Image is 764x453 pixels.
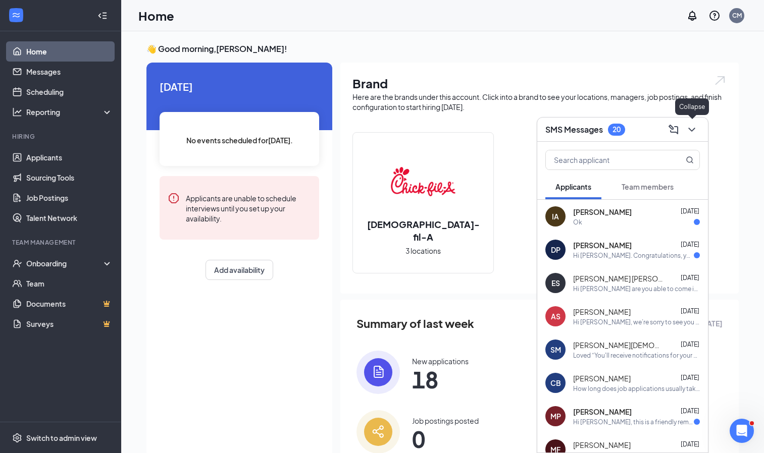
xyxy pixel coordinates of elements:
[668,124,680,136] svg: ComposeMessage
[26,41,113,62] a: Home
[573,407,632,417] span: [PERSON_NAME]
[186,135,293,146] span: No events scheduled for [DATE] .
[551,245,561,255] div: DP
[353,218,493,243] h2: [DEMOGRAPHIC_DATA]-fil-A
[356,351,400,394] img: icon
[573,240,632,250] span: [PERSON_NAME]
[26,147,113,167] a: Applicants
[412,416,479,426] div: Job postings posted
[681,241,699,248] span: [DATE]
[26,188,113,208] a: Job Postings
[573,207,632,217] span: [PERSON_NAME]
[352,75,727,92] h1: Brand
[684,122,700,138] button: ChevronDown
[686,156,694,164] svg: MagnifyingGlass
[732,11,742,20] div: CM
[12,107,22,117] svg: Analysis
[573,251,694,260] div: Hi [PERSON_NAME]. Congratulations, your meeting with [DEMOGRAPHIC_DATA]-fil-A for Front of House ...
[412,430,479,448] span: 0
[206,260,273,280] button: Add availability
[686,124,698,136] svg: ChevronDown
[550,411,561,421] div: MP
[26,314,113,334] a: SurveysCrown
[675,98,709,115] div: Collapse
[356,315,474,332] span: Summary of last week
[12,258,22,268] svg: UserCheck
[613,125,621,134] div: 20
[573,307,631,317] span: [PERSON_NAME]
[391,149,455,214] img: Chick-fil-A
[573,285,700,293] div: Hi [PERSON_NAME] are you able to come in for a second interview [DATE] at 10am?
[412,370,469,388] span: 18
[714,75,727,86] img: open.6027fd2a22e1237b5b06.svg
[681,307,699,315] span: [DATE]
[573,418,694,426] div: Hi [PERSON_NAME], this is a friendly reminder. Your meeting with [DEMOGRAPHIC_DATA]-fil-A for Fro...
[573,384,700,393] div: How long does job applications usually take?
[681,207,699,215] span: [DATE]
[26,82,113,102] a: Scheduling
[160,79,319,94] span: [DATE]
[686,10,698,22] svg: Notifications
[681,440,699,448] span: [DATE]
[26,294,113,314] a: DocumentsCrown
[546,150,666,169] input: Search applicant
[12,433,22,443] svg: Settings
[681,407,699,415] span: [DATE]
[26,107,113,117] div: Reporting
[97,11,108,21] svg: Collapse
[405,245,441,256] span: 3 locations
[545,124,603,135] h3: SMS Messages
[26,273,113,294] a: Team
[26,433,97,443] div: Switch to admin view
[12,132,111,141] div: Hiring
[573,340,664,350] span: [PERSON_NAME][DEMOGRAPHIC_DATA]
[26,167,113,188] a: Sourcing Tools
[352,92,727,112] div: Here are the brands under this account. Click into a brand to see your locations, managers, job p...
[622,182,674,191] span: Team members
[573,273,664,284] span: [PERSON_NAME] [PERSON_NAME]
[26,258,104,268] div: Onboarding
[146,43,739,54] h3: 👋 Good morning, [PERSON_NAME] !
[550,378,561,388] div: CB
[573,373,631,383] span: [PERSON_NAME]
[168,192,180,204] svg: Error
[551,278,560,288] div: ES
[708,10,721,22] svg: QuestionInfo
[138,7,174,24] h1: Home
[573,440,631,450] span: [PERSON_NAME]
[666,122,682,138] button: ComposeMessage
[412,356,469,366] div: New applications
[551,311,561,321] div: AS
[573,318,700,326] div: Hi [PERSON_NAME], we’re sorry to see you go! Your meeting with [DEMOGRAPHIC_DATA]-fil-A for Front...
[550,345,561,355] div: SM
[11,10,21,20] svg: WorkstreamLogo
[552,211,559,221] div: IA
[26,62,113,82] a: Messages
[186,192,311,223] div: Applicants are unable to schedule interviews until you set up your availability.
[555,182,591,191] span: Applicants
[12,238,111,247] div: Team Management
[26,208,113,228] a: Talent Network
[573,351,700,360] div: Loved “You'll receive notifications for your application for Front of House Team Member at [DEMOG...
[681,341,699,348] span: [DATE]
[573,218,582,227] div: Ok
[730,419,754,443] iframe: Intercom live chat
[681,274,699,281] span: [DATE]
[681,374,699,381] span: [DATE]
